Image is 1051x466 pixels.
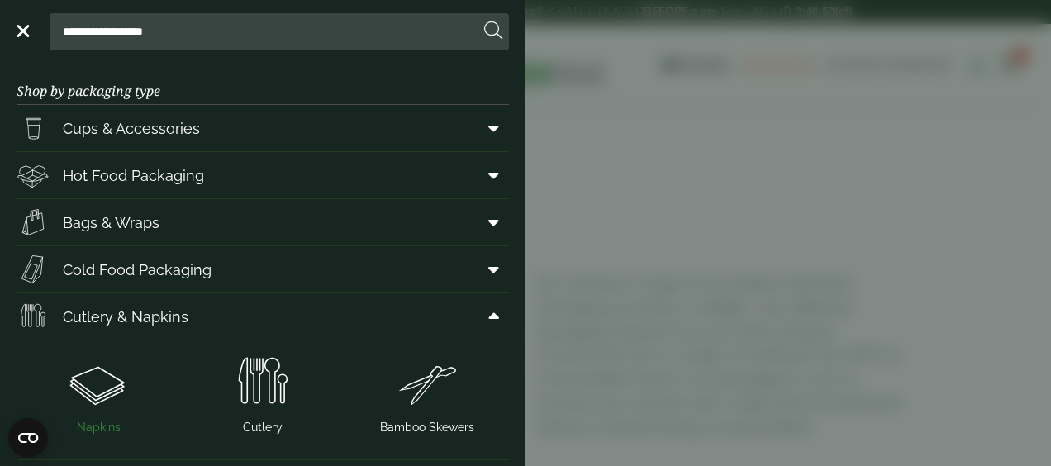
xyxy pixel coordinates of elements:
[17,57,509,105] h3: Shop by packaging type
[63,164,204,187] span: Hot Food Packaging
[188,346,339,440] a: Cutlery
[17,253,50,286] img: Sandwich_box.svg
[17,246,509,292] a: Cold Food Packaging
[17,159,50,192] img: Deli_box.svg
[351,346,502,440] a: Bamboo Skewers
[243,419,283,436] span: Cutlery
[23,349,174,416] img: Napkins.svg
[17,105,509,151] a: Cups & Accessories
[17,206,50,239] img: Paper_carriers.svg
[351,349,502,416] img: skew-01.svg
[63,306,188,328] span: Cutlery & Napkins
[17,199,509,245] a: Bags & Wraps
[380,419,474,436] span: Bamboo Skewers
[77,419,121,436] span: Napkins
[63,212,159,234] span: Bags & Wraps
[63,117,200,140] span: Cups & Accessories
[188,349,339,416] img: Cutlery.svg
[17,293,509,340] a: Cutlery & Napkins
[23,346,174,440] a: Napkins
[63,259,212,281] span: Cold Food Packaging
[17,152,509,198] a: Hot Food Packaging
[17,112,50,145] img: PintNhalf_cup.svg
[8,418,48,458] button: Open CMP widget
[17,300,50,333] img: Cutlery.svg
